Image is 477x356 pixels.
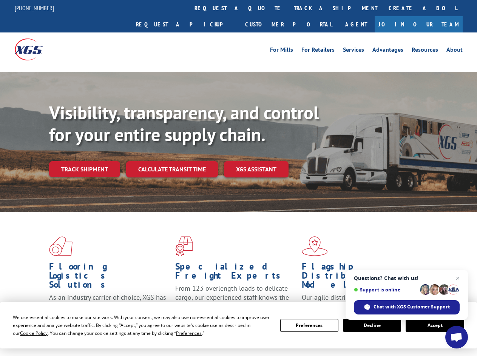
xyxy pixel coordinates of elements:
[302,262,422,293] h1: Flagship Distribution Model
[13,313,271,337] div: We use essential cookies to make our site work. With your consent, we may also use non-essential ...
[224,161,289,177] a: XGS ASSISTANT
[49,101,319,146] b: Visibility, transparency, and control for your entire supply chain.
[130,16,239,32] a: Request a pickup
[126,161,218,177] a: Calculate transit time
[354,287,417,293] span: Support is online
[20,330,48,336] span: Cookie Policy
[406,319,464,332] button: Accept
[280,319,338,332] button: Preferences
[302,293,420,320] span: Our agile distribution network gives you nationwide inventory management on demand.
[49,236,73,256] img: xgs-icon-total-supply-chain-intelligence-red
[302,236,328,256] img: xgs-icon-flagship-distribution-model-red
[15,4,54,12] a: [PHONE_NUMBER]
[301,47,335,55] a: For Retailers
[354,275,460,281] span: Questions? Chat with us!
[343,319,401,332] button: Decline
[270,47,293,55] a: For Mills
[375,16,463,32] a: Join Our Team
[175,262,296,284] h1: Specialized Freight Experts
[338,16,375,32] a: Agent
[343,47,364,55] a: Services
[49,161,120,177] a: Track shipment
[49,293,166,320] span: As an industry carrier of choice, XGS has brought innovation and dedication to flooring logistics...
[49,262,170,293] h1: Flooring Logistics Solutions
[354,300,460,314] span: Chat with XGS Customer Support
[374,304,450,310] span: Chat with XGS Customer Support
[445,326,468,348] a: Open chat
[175,284,296,317] p: From 123 overlength loads to delicate cargo, our experienced staff knows the best way to move you...
[239,16,338,32] a: Customer Portal
[372,47,403,55] a: Advantages
[175,236,193,256] img: xgs-icon-focused-on-flooring-red
[412,47,438,55] a: Resources
[176,330,202,336] span: Preferences
[446,47,463,55] a: About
